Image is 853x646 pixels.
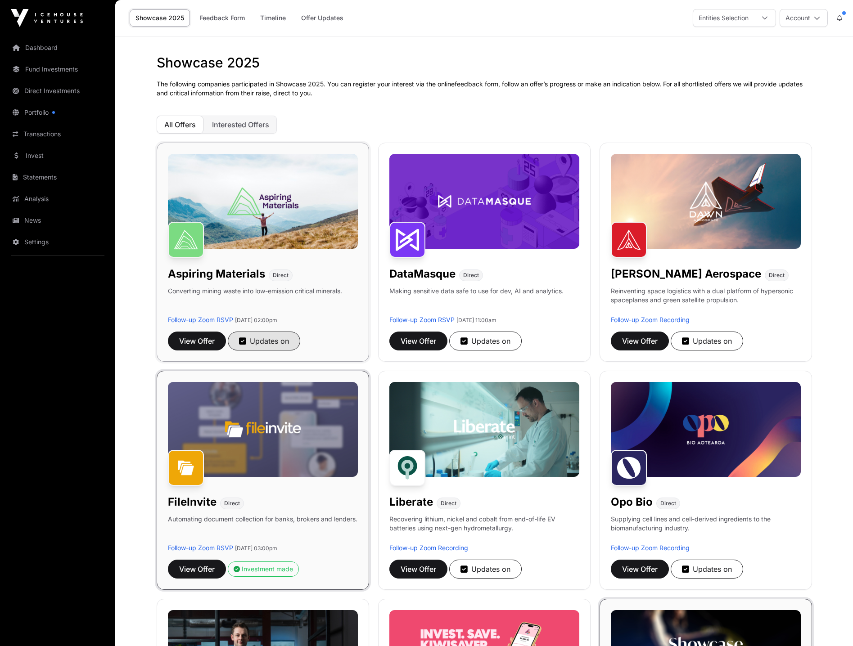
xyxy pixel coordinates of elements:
a: Fund Investments [7,59,108,79]
span: Direct [660,500,676,507]
span: Interested Offers [212,120,269,129]
img: Aspiring-Banner.jpg [168,154,358,249]
img: Liberate-Banner.jpg [389,382,579,477]
p: Supplying cell lines and cell-derived ingredients to the biomanufacturing industry. [611,515,801,533]
a: Transactions [7,124,108,144]
span: Direct [273,272,289,279]
a: Follow-up Zoom RSVP [168,544,233,552]
a: Follow-up Zoom Recording [389,544,468,552]
span: [DATE] 03:00pm [235,545,277,552]
img: Dawn-Banner.jpg [611,154,801,249]
img: DataMasque-Banner.jpg [389,154,579,249]
span: Direct [441,500,456,507]
img: Opo-Bio-Banner.jpg [611,382,801,477]
button: Updates on [449,332,522,350]
img: Aspiring Materials [168,222,204,258]
a: Settings [7,232,108,252]
a: Direct Investments [7,81,108,101]
p: Making sensitive data safe to use for dev, AI and analytics. [389,287,564,315]
h1: Showcase 2025 [157,54,812,71]
a: Follow-up Zoom RSVP [389,316,455,323]
button: Updates on [449,560,522,579]
h1: FileInvite [168,495,217,509]
p: Recovering lithium, nickel and cobalt from end-of-life EV batteries using next-gen hydrometallurgy. [389,515,579,543]
a: Invest [7,146,108,166]
span: View Offer [401,336,436,346]
button: View Offer [168,332,226,350]
a: Feedback Form [194,9,251,27]
button: View Offer [389,560,447,579]
a: Showcase 2025 [130,9,190,27]
button: Account [780,9,828,27]
button: Updates on [671,332,743,350]
span: View Offer [179,336,215,346]
iframe: Chat Widget [808,603,853,646]
h1: Aspiring Materials [168,267,265,281]
div: Updates on [682,336,732,346]
p: Automating document collection for banks, brokers and lenders. [168,515,357,543]
button: View Offer [389,332,447,350]
h1: [PERSON_NAME] Aerospace [611,267,761,281]
a: Follow-up Zoom RSVP [168,316,233,323]
div: Updates on [460,336,510,346]
img: Liberate [389,450,425,486]
button: Interested Offers [204,116,277,134]
span: Direct [224,500,240,507]
a: Timeline [254,9,292,27]
span: All Offers [164,120,196,129]
div: Updates on [460,564,510,574]
button: Investment made [228,561,299,577]
a: Follow-up Zoom Recording [611,544,690,552]
h1: Opo Bio [611,495,653,509]
a: Analysis [7,189,108,209]
div: Investment made [234,565,293,574]
button: View Offer [611,332,669,350]
p: Reinventing space logistics with a dual platform of hypersonic spaceplanes and green satellite pr... [611,287,801,315]
span: Direct [463,272,479,279]
p: The following companies participated in Showcase 2025. You can register your interest via the onl... [157,80,812,98]
img: Icehouse Ventures Logo [11,9,83,27]
button: View Offer [168,560,226,579]
a: Follow-up Zoom Recording [611,316,690,323]
span: View Offer [179,564,215,574]
span: [DATE] 11:00am [456,317,496,323]
img: FileInvite [168,450,204,486]
div: Updates on [239,336,289,346]
img: Opo Bio [611,450,647,486]
a: Portfolio [7,103,108,122]
a: Statements [7,167,108,187]
img: DataMasque [389,222,425,258]
button: Updates on [671,560,743,579]
img: File-Invite-Banner.jpg [168,382,358,477]
span: View Offer [622,564,658,574]
h1: Liberate [389,495,433,509]
img: Dawn Aerospace [611,222,647,258]
span: View Offer [622,336,658,346]
h1: DataMasque [389,267,456,281]
span: Direct [769,272,785,279]
p: Converting mining waste into low-emission critical minerals. [168,287,342,315]
button: Updates on [228,332,300,350]
span: [DATE] 02:00pm [235,317,277,323]
div: Entities Selection [693,9,754,27]
div: Updates on [682,564,732,574]
a: Dashboard [7,38,108,58]
a: Offer Updates [295,9,349,27]
a: feedback form [455,80,498,88]
button: All Offers [157,116,203,134]
button: View Offer [611,560,669,579]
span: View Offer [401,564,436,574]
a: News [7,211,108,230]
